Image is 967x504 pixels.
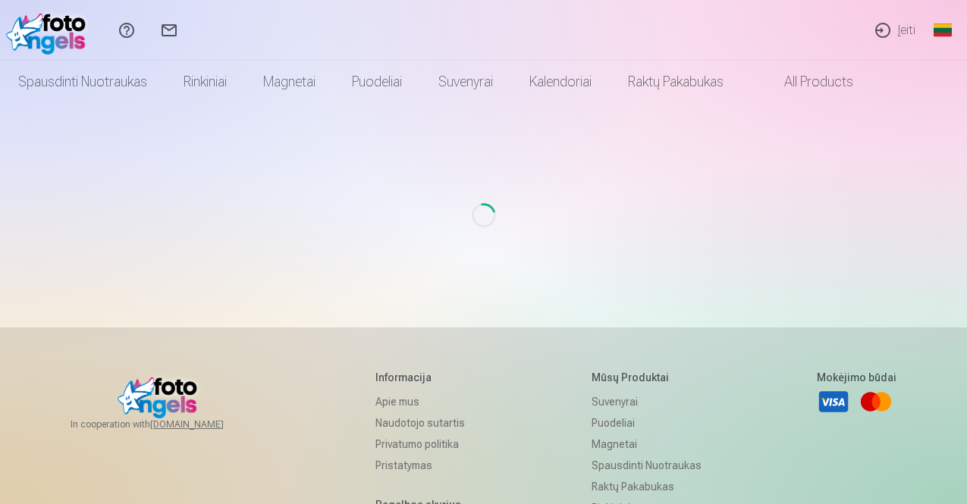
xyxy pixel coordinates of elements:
a: All products [742,61,871,103]
h5: Informacija [375,370,476,385]
h5: Mokėjimo būdai [817,370,896,385]
a: Raktų pakabukas [592,476,702,497]
a: Raktų pakabukas [610,61,742,103]
a: Rinkiniai [165,61,245,103]
a: Puodeliai [334,61,420,103]
a: Magnetai [245,61,334,103]
a: Pristatymas [375,455,476,476]
a: Visa [817,385,850,418]
a: Puodeliai [592,412,702,434]
img: /fa2 [6,6,93,55]
a: Suvenyrai [592,391,702,412]
a: [DOMAIN_NAME] [150,418,260,430]
a: Kalendoriai [511,61,610,103]
a: Suvenyrai [420,61,511,103]
a: Apie mus [375,391,476,412]
a: Mastercard [859,385,893,418]
h5: Mūsų produktai [592,370,702,385]
a: Naudotojo sutartis [375,412,476,434]
a: Privatumo politika [375,434,476,455]
span: In cooperation with [71,418,260,430]
a: Magnetai [592,434,702,455]
a: Spausdinti nuotraukas [592,455,702,476]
